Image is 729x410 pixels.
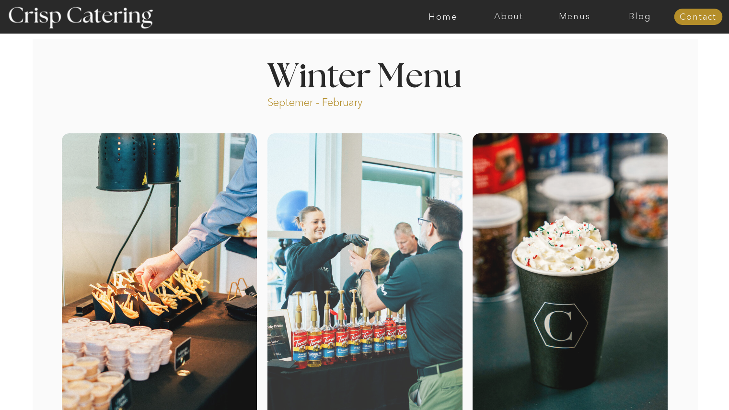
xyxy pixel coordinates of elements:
h1: Winter Menu [231,60,498,89]
a: About [476,12,542,22]
a: Contact [674,12,722,22]
p: Septemer - February [267,95,399,106]
a: Menus [542,12,607,22]
a: Home [410,12,476,22]
a: Blog [607,12,673,22]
